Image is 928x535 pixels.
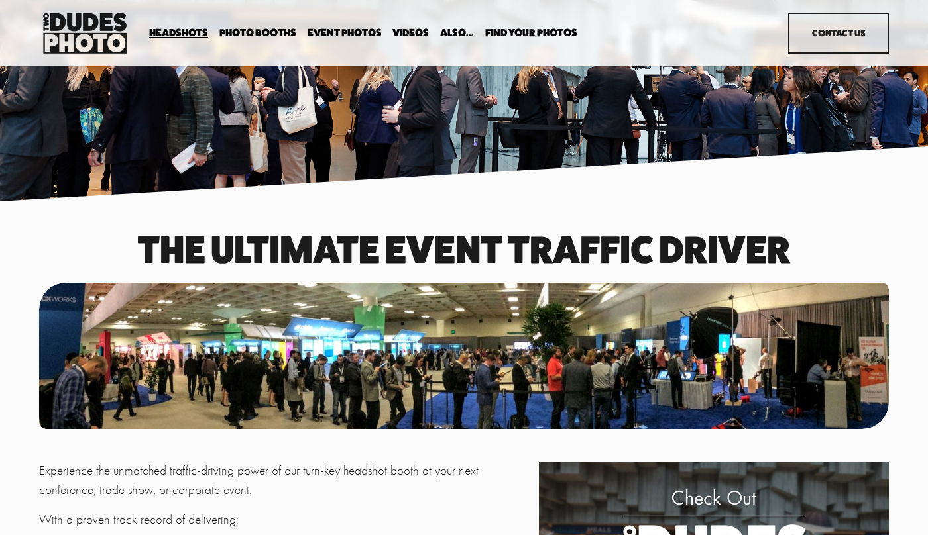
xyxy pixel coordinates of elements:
a: Videos [392,27,429,40]
a: folder dropdown [149,27,208,40]
p: Experience the unmatched traffic-driving power of our turn-key headshot booth at your next confer... [39,462,532,500]
span: Find Your Photos [485,28,577,38]
a: folder dropdown [485,27,577,40]
h1: The Ultimate event traffic driver [39,232,889,266]
span: Also... [440,28,474,38]
img: Two Dudes Photo | Headshots, Portraits &amp; Photo Booths [39,9,131,57]
a: folder dropdown [219,27,296,40]
p: With a proven track record of delivering: [39,511,532,530]
a: Event Photos [308,27,382,40]
span: Photo Booths [219,28,296,38]
span: Headshots [149,28,208,38]
a: folder dropdown [440,27,474,40]
a: Contact Us [788,13,889,54]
